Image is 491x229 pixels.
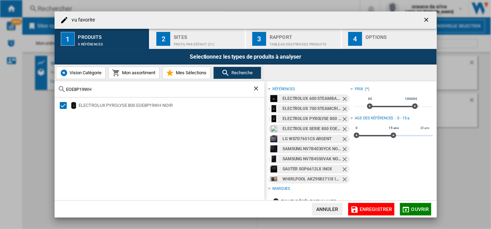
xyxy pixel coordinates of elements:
[283,145,341,153] div: SAMSUNG NV7B4030YCK NOIR
[348,32,362,46] div: 4
[283,155,341,163] div: SAMSUNG NV7B4550VAK NOIR
[270,39,338,46] div: Tableau des prix des produits
[108,67,159,79] button: Mon assortiment
[121,70,156,75] span: Mon assortiment
[348,203,394,215] button: Enregistrer
[283,94,341,103] div: ELECTROLUX 600 STEAMBAKE EOD6P67WH NOIR
[60,102,70,109] md-checkbox: Select
[341,166,350,174] ng-md-icon: Retirer
[420,13,434,27] button: getI18NText('BUTTONS.CLOSE_DIALOG')
[341,146,350,154] ng-md-icon: Retirer
[355,116,393,121] div: Age des références
[283,125,341,133] div: ELECTROLUX SERIE 800 EOE8P19WW INOX
[56,67,106,79] button: Vision Catégorie
[270,115,277,122] img: darty
[411,206,429,212] span: Ouvrir
[270,166,277,172] img: 7d41afbba42b37fd19ba170164faee35.jpg
[60,69,68,77] img: wiser-icon-blue.png
[61,32,75,46] div: 1
[312,203,343,215] button: Annuler
[395,116,433,121] div: : 0 - 15 a.
[55,49,437,65] div: Selectionnez les types de produits à analyser
[78,32,147,39] div: Produits
[70,102,77,109] img: darty
[270,32,338,39] div: Rapport
[341,95,350,104] ng-md-icon: Retirer
[174,70,207,75] span: Mes Sélections
[419,125,430,131] span: 30 ans
[213,67,261,79] button: Recherche
[283,104,341,113] div: ELECTROLUX 700 STEAMCRISP EOC6P56H NOIR
[341,176,350,184] ng-md-icon: Retirer
[272,186,290,192] div: Marques
[246,29,342,49] button: 3 Rapport Tableau des prix des produits
[55,29,150,49] button: 1 Produits 9 références
[283,175,341,184] div: WHIRLPOOL AKZ9S8271IX INOX
[78,39,147,46] div: 9 références
[341,105,350,114] ng-md-icon: Retirer
[283,114,341,123] div: ELECTROLUX PYROLYSE 800 EOE8P19WH NOIR
[270,95,277,102] img: 7333394042404_h_f_l_0
[404,96,418,102] span: 10000€
[272,86,295,92] div: références
[341,116,350,124] ng-md-icon: Retirer
[270,125,277,132] img: empty.gif
[156,32,170,46] div: 2
[366,32,434,39] div: Options
[360,206,392,212] span: Enregistrer
[355,86,363,92] div: Prix
[283,165,341,173] div: SAUTER SOP6612LX INOX
[400,203,431,215] button: Ouvrir
[354,125,359,131] span: 0
[68,70,102,75] span: Vision Catégorie
[150,29,246,49] button: 2 Sites Profil par défaut (21)
[387,125,400,131] span: 15 ans
[79,102,263,109] div: ELECTROLUX PYROLYSE 800 EOE8P19WH NOIR
[66,87,253,92] input: Rechercher dans les références
[283,135,341,143] div: LG WS7D7651CS ARGENT
[270,135,277,142] img: 8806084889133_h_f_l_0
[341,126,350,134] ng-md-icon: Retirer
[273,195,337,208] div: tout désélectionner
[342,29,437,49] button: 4 Options
[174,32,242,39] div: Sites
[230,70,253,75] span: Recherche
[253,85,261,93] ng-md-icon: Effacer la recherche
[162,67,211,79] button: Mes Sélections
[367,96,373,102] span: 0€
[68,17,95,24] h4: vu favorite
[270,105,277,112] img: darty
[341,156,350,164] ng-md-icon: Retirer
[252,32,266,46] div: 3
[174,39,242,46] div: Profil par défaut (21)
[270,155,277,162] img: darty
[341,136,350,144] ng-md-icon: Retirer
[423,16,431,25] ng-md-icon: getI18NText('BUTTONS.CLOSE_DIALOG')
[270,145,277,152] img: 8806094500042_h_f_l_0
[270,176,277,183] img: 1e166e98515d413ea246af3c3b65fb64.webp
[271,195,339,208] button: tout désélectionner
